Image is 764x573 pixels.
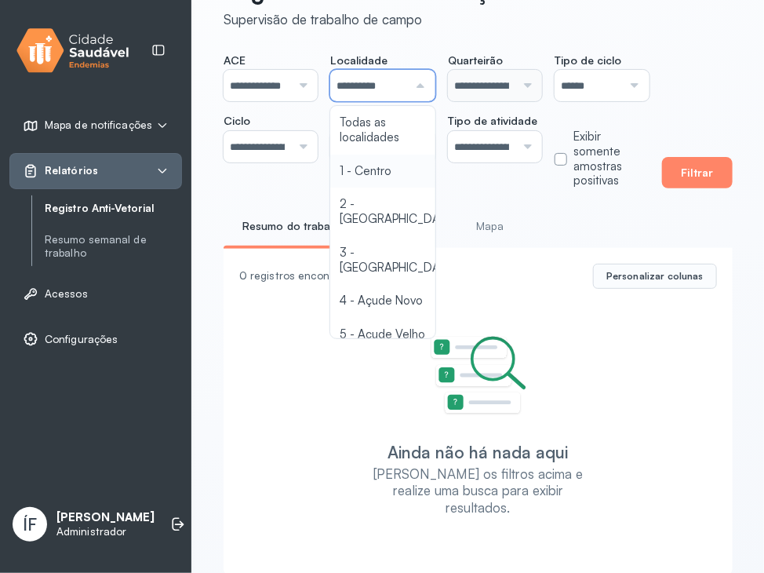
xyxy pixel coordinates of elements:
li: 5 - Açude Velho [330,318,435,352]
span: Tipo de ciclo [555,53,621,68]
img: logo.svg [16,25,129,76]
span: Configurações [45,333,118,346]
span: Personalizar colunas [606,270,704,283]
li: 2 - [GEOGRAPHIC_DATA] [330,188,435,236]
a: Resumo do trabalho de campo [224,214,420,239]
a: Resumo semanal de trabalho [45,230,182,263]
a: Acessos [23,286,169,301]
a: Configurações [23,331,169,347]
a: Resumo semanal de trabalho [45,233,182,260]
a: Registro Anti-Vetorial [45,202,182,215]
li: 4 - Açude Novo [330,284,435,318]
span: Relatórios [45,164,98,177]
span: Quarteirão [448,53,503,68]
li: 3 - [GEOGRAPHIC_DATA] [330,236,435,285]
span: Ciclo [224,114,250,128]
span: Acessos [45,287,88,301]
a: Mapa [432,214,548,239]
div: [PERSON_NAME] os filtros acima e realize uma busca para exibir resultados. [366,465,590,516]
div: Supervisão de trabalho de campo [224,11,632,27]
li: 1 - Centro [330,155,435,188]
label: Exibir somente amostras positivas [573,130,649,188]
p: Administrador [56,525,155,538]
p: [PERSON_NAME] [56,510,155,525]
button: Filtrar [662,157,733,188]
img: Imagem de Empty State [430,336,527,417]
button: Personalizar colunas [593,264,717,289]
span: Tipo de atividade [448,114,537,128]
span: ACE [224,53,246,68]
span: Localidade [330,53,387,68]
div: Ainda não há nada aqui [388,442,569,462]
span: ÍF [23,514,37,535]
li: Todas as localidades [330,106,435,155]
span: Mapa de notificações [45,119,152,132]
div: 0 registros encontrados [239,269,580,283]
a: Registro Anti-Vetorial [45,199,182,218]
